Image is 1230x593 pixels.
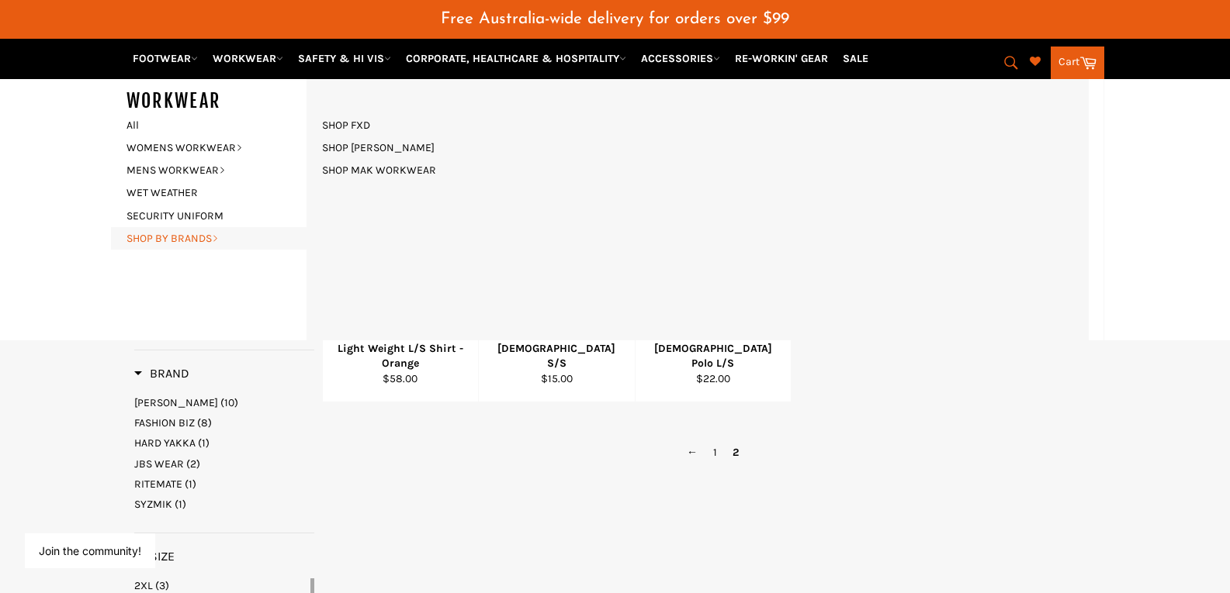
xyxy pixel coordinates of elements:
[837,45,875,72] a: SALE
[1051,47,1104,79] a: Cart
[292,45,397,72] a: SAFETY & HI VIS
[134,579,153,592] span: 2XL
[134,457,184,471] span: JBS WEAR
[119,114,322,136] a: All
[314,136,442,159] a: SHOP [PERSON_NAME]
[635,45,726,72] a: ACCESSORIES
[175,498,186,511] span: (1)
[134,497,314,512] a: SYZMIK
[441,11,789,27] span: Free Australia-wide delivery for orders over $99
[119,227,307,250] a: SHOP BY BRANDS
[220,396,238,409] span: (10)
[134,366,189,381] span: Brand
[134,416,195,429] span: FASHION BIZ
[134,457,314,471] a: JBS WEAR
[134,436,196,450] span: HARD YAKKA
[119,181,307,204] a: WET WEATHER
[134,498,172,511] span: SYZMIK
[119,136,307,159] a: WOMENS WORKWEAR
[645,326,781,371] div: JB'S 6LHCL Hi Vis [DEMOGRAPHIC_DATA] Polo L/S
[126,88,322,114] h5: WORKWEAR
[134,477,314,491] a: RITEMATE
[679,441,705,464] a: ←
[705,441,725,464] a: 1
[206,45,289,72] a: WORKWEAR
[489,326,625,371] div: JB'S 6LHCP HiVis Polo [DEMOGRAPHIC_DATA] S/S
[400,45,632,72] a: CORPORATE, HEALTHCARE & HOSPITALITY
[314,114,378,136] a: SHOP FXD
[134,415,314,430] a: FASHION BIZ
[126,45,204,72] a: FOOTWEAR
[119,205,307,227] a: SECURITY UNIFORM
[134,366,189,381] h3: Brand
[197,416,212,429] span: (8)
[198,436,210,450] span: (1)
[134,478,182,491] span: RITEMATE
[134,396,218,409] span: [PERSON_NAME]
[134,395,314,410] a: BISLEY
[134,578,307,593] a: 2XL
[119,159,307,181] a: MENS WORKWEAR
[39,544,141,557] button: Join the community!
[725,441,747,464] span: 2
[332,312,469,371] div: BISLEY BL6896 Womens 3M Taped Hi Vis Cool Light Weight L/S Shirt - Orange
[185,478,196,491] span: (1)
[155,579,169,592] span: (3)
[307,73,1089,340] div: SHOP BY BRANDS
[186,457,200,471] span: (2)
[134,436,314,450] a: HARD YAKKA
[729,45,834,72] a: RE-WORKIN' GEAR
[314,159,444,181] a: SHOP MAK WORKWEAR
